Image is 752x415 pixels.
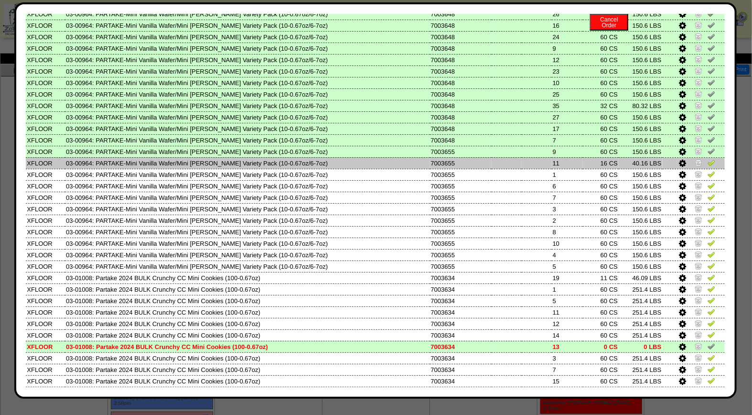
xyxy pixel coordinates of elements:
[583,272,619,284] td: 11 CS
[619,20,662,31] td: 150.6 LBS
[26,341,65,352] td: XFLOOR
[552,329,583,341] td: 14
[695,331,702,339] img: Zero Item and Verify
[708,33,715,40] img: Un-Verify Pick
[552,203,583,215] td: 3
[708,147,715,155] img: Un-Verify Pick
[26,238,65,249] td: XFLOOR
[619,43,662,54] td: 150.6 LBS
[552,284,583,295] td: 1
[590,14,628,31] button: CancelOrder
[619,203,662,215] td: 150.6 LBS
[430,387,492,398] td: 7003634
[65,295,430,306] td: 03-01008: Partake 2024 BULK Crunchy CC Mini Cookies (100-0.67oz)
[26,88,65,100] td: XFLOOR
[583,238,619,249] td: 60 CS
[583,295,619,306] td: 60 CS
[695,228,702,235] img: Zero Item and Verify
[583,157,619,169] td: 16 CS
[695,285,702,293] img: Zero Item and Verify
[583,123,619,134] td: 60 CS
[619,77,662,88] td: 150.6 LBS
[695,78,702,86] img: Zero Item and Verify
[26,192,65,203] td: XFLOOR
[430,272,492,284] td: 7003634
[65,238,430,249] td: 03-00964: PARTAKE-Mini Vanilla Wafer/Mini [PERSON_NAME] Variety Pack (10-0.67oz/6-7oz)
[552,157,583,169] td: 11
[65,43,430,54] td: 03-00964: PARTAKE-Mini Vanilla Wafer/Mini [PERSON_NAME] Variety Pack (10-0.67oz/6-7oz)
[430,8,492,20] td: 7003648
[552,146,583,157] td: 9
[583,43,619,54] td: 60 CS
[708,182,715,189] img: Verify Pick
[65,66,430,77] td: 03-00964: PARTAKE-Mini Vanilla Wafer/Mini [PERSON_NAME] Variety Pack (10-0.67oz/6-7oz)
[708,136,715,143] img: Un-Verify Pick
[708,377,715,384] img: Verify Pick
[583,169,619,180] td: 60 CS
[695,262,702,270] img: Zero Item and Verify
[619,157,662,169] td: 40.16 LBS
[708,342,715,350] img: Un-Verify Pick
[619,54,662,66] td: 150.6 LBS
[619,375,662,387] td: 251.4 LBS
[708,365,715,373] img: Verify Pick
[583,134,619,146] td: 60 CS
[552,8,583,20] td: 26
[430,134,492,146] td: 7003648
[26,169,65,180] td: XFLOOR
[552,54,583,66] td: 12
[695,377,702,384] img: Zero Item and Verify
[583,329,619,341] td: 60 CS
[65,261,430,272] td: 03-00964: PARTAKE-Mini Vanilla Wafer/Mini [PERSON_NAME] Variety Pack (10-0.67oz/6-7oz)
[695,205,702,212] img: Zero Item and Verify
[430,329,492,341] td: 7003634
[26,20,65,31] td: XFLOOR
[552,226,583,238] td: 8
[619,123,662,134] td: 150.6 LBS
[430,238,492,249] td: 7003655
[26,123,65,134] td: XFLOOR
[26,111,65,123] td: XFLOOR
[619,261,662,272] td: 150.6 LBS
[26,146,65,157] td: XFLOOR
[26,318,65,329] td: XFLOOR
[430,215,492,226] td: 7003655
[552,249,583,261] td: 4
[430,123,492,134] td: 7003648
[708,228,715,235] img: Verify Pick
[708,285,715,293] img: Verify Pick
[619,387,662,398] td: 251.4 LBS
[695,147,702,155] img: Zero Item and Verify
[552,306,583,318] td: 11
[695,273,702,281] img: Zero Item and Verify
[583,31,619,43] td: 60 CS
[65,272,430,284] td: 03-01008: Partake 2024 BULK Crunchy CC Mini Cookies (100-0.67oz)
[26,215,65,226] td: XFLOOR
[619,329,662,341] td: 251.4 LBS
[430,364,492,375] td: 7003634
[708,205,715,212] img: Verify Pick
[619,180,662,192] td: 150.6 LBS
[26,295,65,306] td: XFLOOR
[583,387,619,398] td: 60 CS
[619,249,662,261] td: 150.6 LBS
[430,54,492,66] td: 7003648
[619,364,662,375] td: 251.4 LBS
[430,203,492,215] td: 7003655
[430,341,492,352] td: 7003634
[695,365,702,373] img: Zero Item and Verify
[65,77,430,88] td: 03-00964: PARTAKE-Mini Vanilla Wafer/Mini [PERSON_NAME] Variety Pack (10-0.67oz/6-7oz)
[65,215,430,226] td: 03-00964: PARTAKE-Mini Vanilla Wafer/Mini [PERSON_NAME] Variety Pack (10-0.67oz/6-7oz)
[552,88,583,100] td: 25
[552,272,583,284] td: 19
[695,159,702,166] img: Zero Item and Verify
[583,203,619,215] td: 60 CS
[708,44,715,52] img: Un-Verify Pick
[65,341,430,352] td: 03-01008: Partake 2024 BULK Crunchy CC Mini Cookies (100-0.67oz)
[708,262,715,270] img: Verify Pick
[65,352,430,364] td: 03-01008: Partake 2024 BULK Crunchy CC Mini Cookies (100-0.67oz)
[26,284,65,295] td: XFLOOR
[430,31,492,43] td: 7003648
[552,111,583,123] td: 27
[65,8,430,20] td: 03-00964: PARTAKE-Mini Vanilla Wafer/Mini [PERSON_NAME] Variety Pack (10-0.67oz/6-7oz)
